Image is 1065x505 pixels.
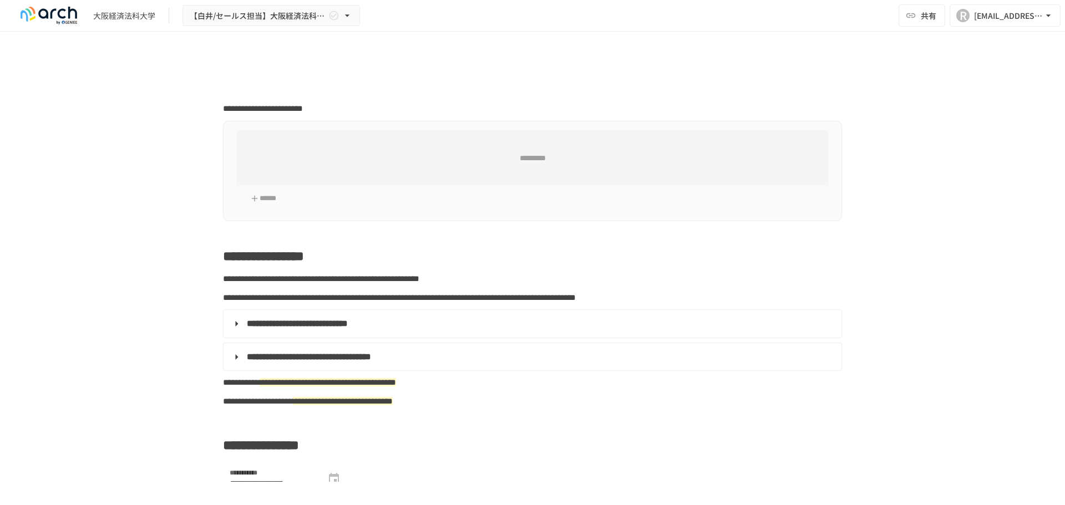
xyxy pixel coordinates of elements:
div: R [956,9,970,22]
button: R[EMAIL_ADDRESS][PERSON_NAME][DOMAIN_NAME] [950,4,1061,27]
img: logo-default@2x-9cf2c760.svg [13,7,84,24]
button: 【白井/セールス担当】大阪経済法科大学様_初期設定サポート [182,5,360,27]
span: 【白井/セールス担当】大阪経済法科大学様_初期設定サポート [190,9,326,23]
button: 共有 [899,4,945,27]
div: 大阪経済法科大学 [93,10,155,22]
span: 共有 [921,9,936,22]
div: [EMAIL_ADDRESS][PERSON_NAME][DOMAIN_NAME] [974,9,1043,23]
